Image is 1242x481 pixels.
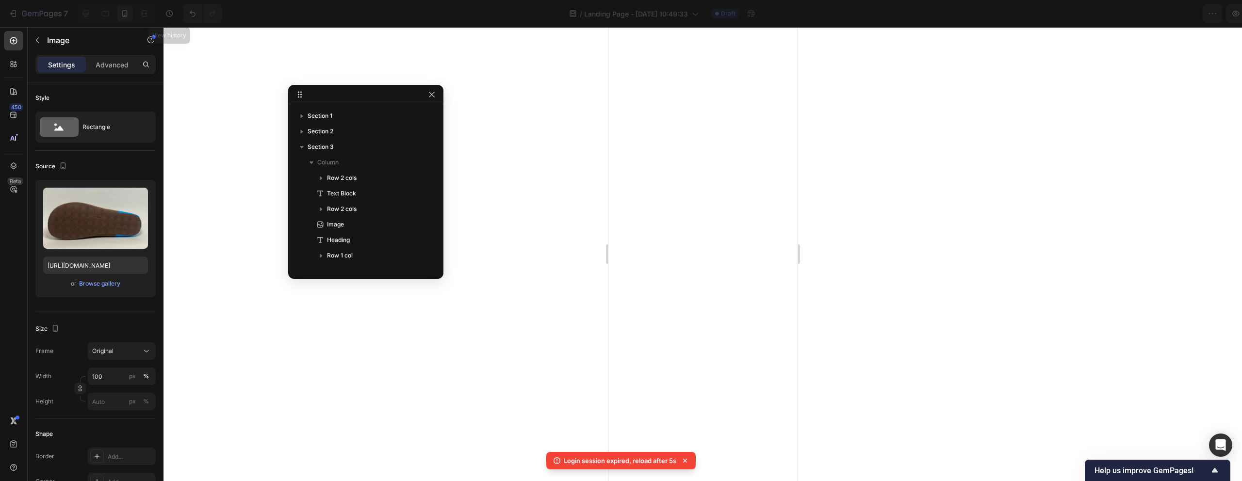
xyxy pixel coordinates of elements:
span: Row 2 cols [327,173,357,183]
p: Image [47,34,130,46]
button: 7 [4,4,72,23]
iframe: Design area [608,27,798,481]
label: Frame [35,347,53,355]
div: Rectangle [82,116,142,138]
span: Original [92,347,114,355]
span: Heading [327,235,350,245]
span: Landing Page - [DATE] 10:49:33 [584,9,688,19]
button: px [140,370,152,382]
div: Undo/Redo [183,4,222,23]
div: % [143,397,149,406]
span: Save [1150,10,1166,18]
div: 450 [9,103,23,111]
button: Save [1142,4,1174,23]
div: px [129,372,136,381]
div: px [129,397,136,406]
input: px% [88,368,156,385]
span: Row 1 col [327,251,353,260]
input: https://example.com/image.jpg [43,257,148,274]
div: Browse gallery [79,279,120,288]
div: % [143,372,149,381]
span: Draft [721,9,735,18]
div: Border [35,452,54,461]
span: / [580,9,582,19]
span: Row 2 cols [327,204,357,214]
button: px [140,396,152,407]
p: Settings [48,60,75,70]
p: Advanced [96,60,129,70]
p: 7 [64,8,68,19]
button: Browse gallery [79,279,121,289]
div: Shape [35,430,53,438]
label: Height [35,397,53,406]
div: Source [35,160,69,173]
div: Add... [108,452,153,461]
div: Publish [1186,9,1210,19]
div: Open Intercom Messenger [1209,433,1232,457]
span: Help us improve GemPages! [1095,466,1209,475]
div: Beta [7,177,23,185]
div: Style [35,94,49,102]
button: % [127,396,138,407]
span: Text Block [327,189,356,198]
button: Original [88,342,156,360]
div: Size [35,322,61,336]
input: px% [88,393,156,410]
button: % [127,370,138,382]
button: Show survey - Help us improve GemPages! [1095,465,1221,476]
span: Section 3 [308,142,334,152]
span: Image [327,220,344,229]
span: Column [317,158,339,167]
img: preview-image [43,188,148,249]
button: View history [160,4,179,23]
span: Row 2 cols [327,266,357,276]
span: or [71,278,77,289]
p: Login session expired, reload after 5s [564,456,676,465]
span: Section 1 [308,111,332,121]
span: Section 2 [308,127,333,136]
label: Width [35,372,51,381]
button: Publish [1177,4,1218,23]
